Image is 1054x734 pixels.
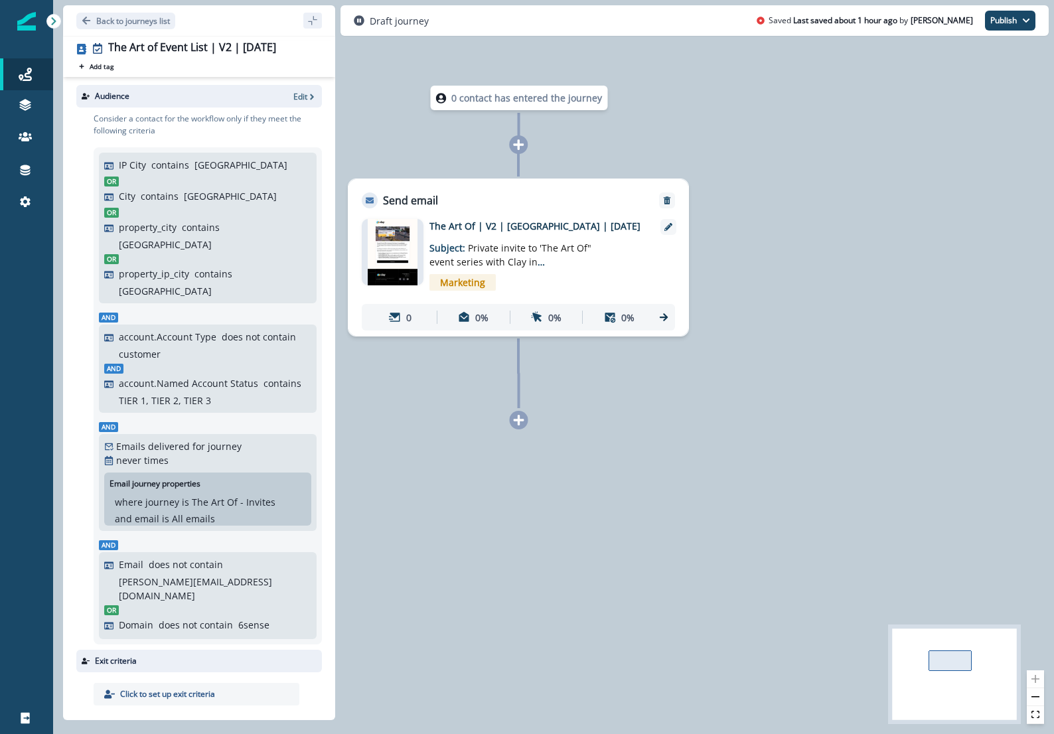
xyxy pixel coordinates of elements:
button: Edit [293,91,317,102]
p: All emails [172,512,215,526]
p: IP City [119,158,146,172]
p: 0% [475,311,489,325]
p: 0% [621,311,635,325]
g: Edge from node-dl-count to e6d18c11-fa44-4f76-9e1b-11f1f8b4f3e9 [518,113,519,177]
p: 6sense [238,618,269,632]
p: does not contain [222,330,296,344]
p: by [899,15,908,27]
p: does not contain [159,618,233,632]
p: account.Account Type [119,330,216,344]
p: Add tag [90,62,113,70]
p: Edit [293,91,307,102]
p: [GEOGRAPHIC_DATA] [119,238,212,252]
button: Remove [656,196,678,205]
span: And [99,422,118,432]
p: property_city [119,220,177,234]
img: email asset unavailable [368,219,417,285]
span: Marketing [429,274,496,291]
p: is [182,495,189,509]
p: Click to set up exit criteria [120,688,215,700]
div: Send emailRemoveemail asset unavailableThe Art Of | V2 | [GEOGRAPHIC_DATA] | [DATE]Subject: Priva... [348,179,689,336]
p: Audience [95,90,129,102]
p: Saved [769,15,791,27]
p: contains [263,376,301,390]
span: Or [104,254,119,264]
p: property_ip_city [119,267,189,281]
p: contains [151,158,189,172]
p: [GEOGRAPHIC_DATA] [184,189,277,203]
p: Karishma Rajaratnam [911,15,973,27]
p: City [119,189,135,203]
p: where journey [115,495,179,509]
p: and email [115,512,159,526]
span: And [99,313,118,323]
p: Draft journey [370,14,429,28]
g: Edge from e6d18c11-fa44-4f76-9e1b-11f1f8b4f3e9 to node-add-under-a561dee7-a0da-4ade-88fe-275e1703... [518,338,519,408]
span: Or [104,208,119,218]
p: Email journey properties [110,478,200,490]
p: The Art Of | V2 | [GEOGRAPHIC_DATA] | [DATE] [429,219,642,233]
button: fit view [1027,706,1044,724]
button: sidebar collapse toggle [303,13,322,29]
p: contains [194,267,232,281]
p: never [116,453,141,467]
p: account.Named Account Status [119,376,258,390]
p: Exit criteria [95,655,137,667]
p: Subject: [429,233,595,269]
span: Or [104,605,119,615]
span: And [99,540,118,550]
p: 0 contact has entered the journey [451,91,602,105]
div: 0 contact has entered the journey [392,86,646,110]
div: The Art of Event List | V2 | [DATE] [108,41,276,56]
p: Send email [383,192,438,208]
p: [GEOGRAPHIC_DATA] [119,284,212,298]
p: customer [119,347,161,361]
button: Publish [985,11,1035,31]
p: is [162,512,169,526]
button: Add tag [76,61,116,72]
p: contains [182,220,220,234]
p: Last saved about 1 hour ago [793,15,897,27]
p: [PERSON_NAME][EMAIL_ADDRESS][DOMAIN_NAME] [119,575,308,603]
p: does not contain [149,557,223,571]
p: contains [141,189,179,203]
img: Inflection [17,12,36,31]
span: And [104,364,123,374]
button: Go back [76,13,175,29]
p: Back to journeys list [96,15,170,27]
p: [GEOGRAPHIC_DATA] [194,158,287,172]
p: times [144,453,169,467]
p: TIER 1, TIER 2, TIER 3 [119,394,211,407]
span: Or [104,177,119,186]
p: 0 [406,311,412,325]
span: Private invite to 'The Art Of" event series with Clay in [GEOGRAPHIC_DATA] [429,242,591,282]
p: Consider a contact for the workflow only if they meet the following criteria [94,113,322,137]
button: zoom out [1027,688,1044,706]
p: 0% [548,311,562,325]
p: Emails delivered for journey [116,439,242,453]
p: Email [119,557,143,571]
p: Domain [119,618,153,632]
p: The Art Of - Invites [192,495,275,509]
